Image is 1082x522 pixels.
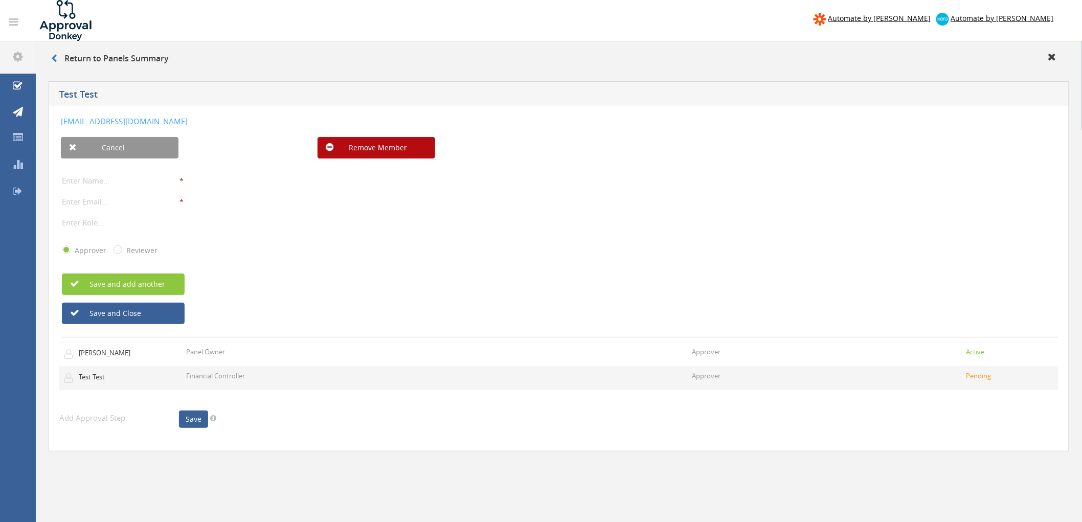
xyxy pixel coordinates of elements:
[51,54,169,63] h3: Return to Panels Summary
[951,13,1054,23] span: Automate by [PERSON_NAME]
[814,13,826,26] img: zapier-logomark.png
[59,411,177,424] input: Add Approval Step
[59,89,760,102] h5: Test Test
[61,116,188,126] a: [EMAIL_ADDRESS][DOMAIN_NAME]
[828,13,931,23] span: Automate by [PERSON_NAME]
[318,137,435,158] button: Remove Member
[186,347,225,357] p: Panel Owner
[61,137,178,158] a: Cancel
[179,411,208,428] a: Save
[936,13,949,26] img: xero-logo.png
[692,347,721,357] p: Approver
[79,372,137,382] p: Test Test
[62,174,179,187] input: Enter Name...
[62,216,179,229] input: Enter Role...
[186,371,245,381] p: Financial Controller
[72,245,106,256] label: Approver
[79,348,137,358] p: [PERSON_NAME]
[966,347,985,356] small: Active
[124,245,157,256] label: Reviewer
[63,349,79,359] img: user-icon.png
[63,373,79,383] img: user-icon.png
[62,274,185,295] button: Save and add another
[62,303,185,324] button: Save and Close
[966,371,991,380] small: Pending
[692,371,721,381] p: Approver
[62,195,179,208] input: Enter Email...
